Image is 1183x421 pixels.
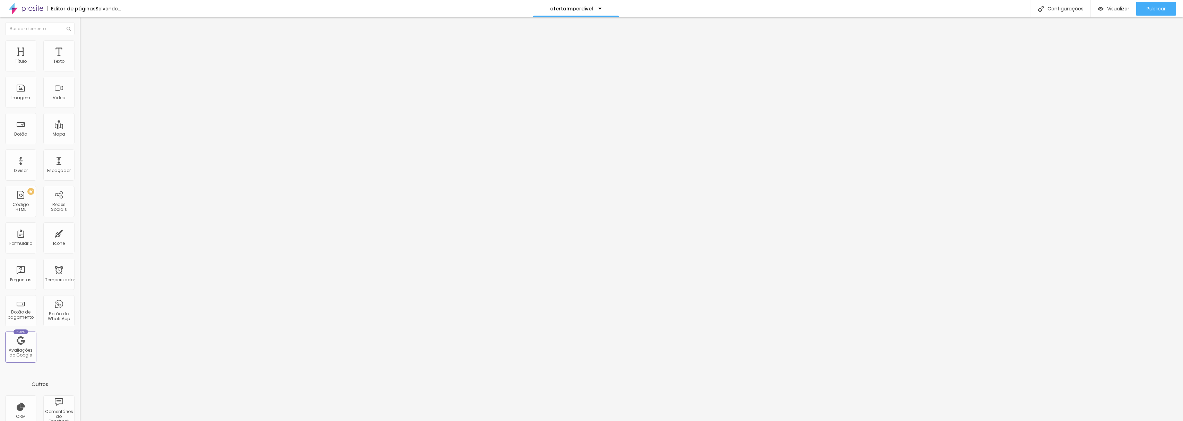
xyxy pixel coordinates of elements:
font: ofertaImperdivel [550,5,593,12]
font: Temporizador [45,277,75,283]
font: Vídeo [53,95,65,101]
font: Divisor [14,167,28,173]
font: CRM [16,413,26,419]
font: Editor de páginas [51,5,96,12]
button: Publicar [1136,2,1176,16]
font: Visualizar [1107,5,1129,12]
font: Código HTML [13,201,29,212]
input: Buscar elemento [5,23,75,35]
img: Ícone [1038,6,1044,12]
font: Novo [16,330,26,334]
button: Visualizar [1091,2,1136,16]
font: Avaliações do Google [9,347,33,358]
font: Texto [53,58,64,64]
font: Botão [15,131,27,137]
font: Espaçador [47,167,71,173]
img: view-1.svg [1098,6,1104,12]
font: Outros [32,381,48,388]
font: Publicar [1147,5,1166,12]
font: Imagem [11,95,30,101]
font: Botão do WhatsApp [48,311,70,321]
iframe: Editor [80,17,1183,421]
font: Formulário [9,240,32,246]
font: Título [15,58,27,64]
font: Ícone [53,240,65,246]
font: Redes Sociais [51,201,67,212]
font: Botão de pagamento [8,309,34,320]
font: Perguntas [10,277,32,283]
font: Configurações [1047,5,1084,12]
font: Mapa [53,131,65,137]
div: Salvando... [96,6,121,11]
img: Ícone [67,27,71,31]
